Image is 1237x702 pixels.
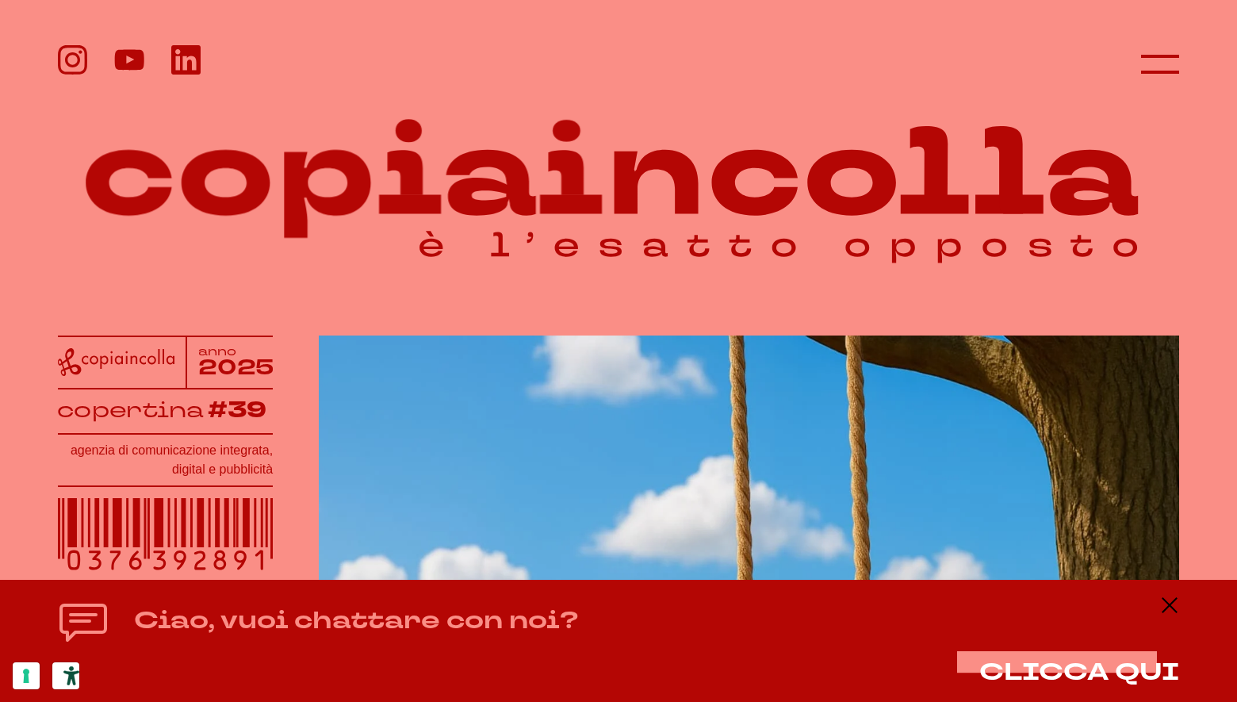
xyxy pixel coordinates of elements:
tspan: #39 [212,394,273,426]
button: CLICCA QUI [979,659,1179,686]
tspan: 2025 [197,353,274,382]
h4: Ciao, vuoi chattare con noi? [134,603,579,639]
tspan: copertina [56,394,207,424]
button: Le tue preferenze relative al consenso per le tecnologie di tracciamento [13,662,40,689]
button: Strumenti di accessibilità [52,662,79,689]
tspan: anno [197,343,236,359]
span: CLICCA QUI [979,655,1179,689]
h1: agenzia di comunicazione integrata, digital e pubblicità [58,441,273,479]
